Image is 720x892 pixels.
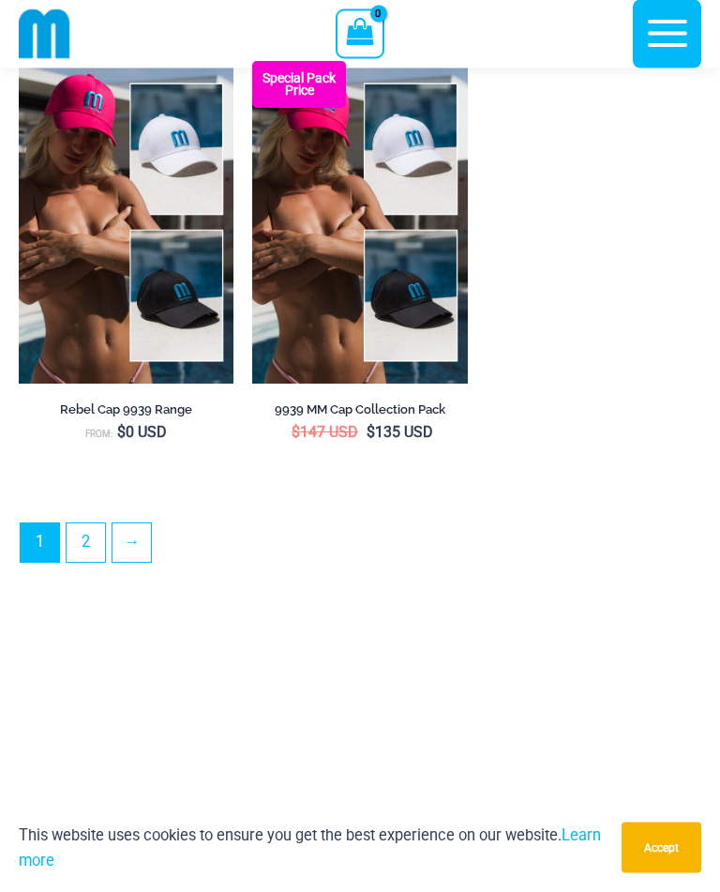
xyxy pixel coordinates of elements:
b: Special Pack Price [252,73,346,98]
a: 9939 MM Cap Collection Pack [252,402,467,425]
a: Learn more [19,826,601,869]
a: Rebel Cap 9939 Range [19,402,233,425]
a: Rebel Cap Rebel Cap BlackElectric Blue 9939 Cap 05Rebel Cap BlackElectric Blue 9939 Cap 05 [252,62,467,385]
a: Rebel CapRebel Cap BlackElectric Blue 9939 Cap 07Rebel Cap BlackElectric Blue 9939 Cap 07 [19,62,233,385]
bdi: 147 USD [292,424,358,442]
bdi: 0 USD [117,424,167,442]
span: From: [85,430,112,440]
span: Page 1 [21,524,59,563]
nav: Product Pagination [19,523,701,573]
h2: 9939 MM Cap Collection Pack [252,402,467,418]
a: View Shopping Cart, empty [336,9,383,58]
img: Rebel Cap [252,62,467,385]
span: $ [117,424,126,442]
img: cropped mm emblem [19,8,70,60]
p: This website uses cookies to ensure you get the best experience on our website. [19,823,607,873]
span: $ [292,424,300,442]
img: Rebel Cap [19,62,233,385]
bdi: 135 USD [367,424,433,442]
a: Page 2 [67,524,105,563]
h2: Rebel Cap 9939 Range [19,402,233,418]
button: Accept [622,823,701,873]
span: $ [367,424,375,442]
a: → [112,524,151,563]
